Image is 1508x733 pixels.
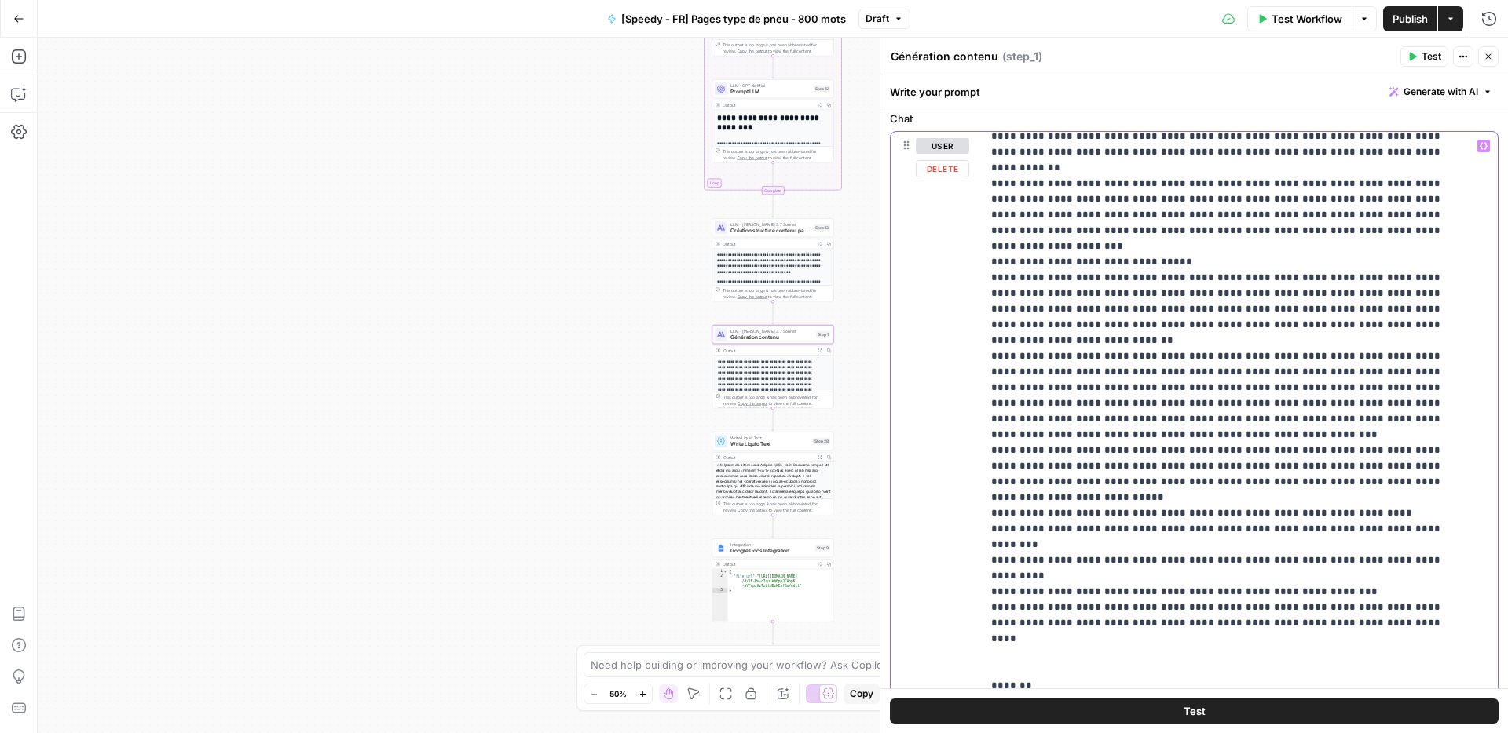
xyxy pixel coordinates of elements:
[891,49,998,64] textarea: Génération contenu
[730,221,811,228] span: LLM · [PERSON_NAME] 3.7 Sonnet
[723,42,830,54] div: This output is too large & has been abbreviated for review. to view the full content.
[712,432,834,515] div: Write Liquid TextWrite Liquid TextStep 28Output<l4>Ipsum do sitam cons Adipisc</e9> <s9>Doeiusmo ...
[712,574,728,588] div: 2
[814,224,830,232] div: Step 13
[712,218,834,301] div: LLM · [PERSON_NAME] 3.7 SonnetCréation structure contenu page catégorieStep 13Output**** **** ***...
[730,547,812,555] span: Google Docs Integration
[1184,703,1206,719] span: Test
[712,538,834,622] div: IntegrationGoogle Docs IntegrationStep 9Output{ "file_url":"[URL][DOMAIN_NAME] /d/1F-Pv-o7zuLWb6p...
[598,6,855,31] button: [Speedy - FR] Pages type de pneu - 800 mots
[772,195,774,217] g: Edge from step_10-iteration-end to step_13
[866,12,889,26] span: Draft
[1404,85,1478,99] span: Generate with AI
[609,687,627,700] span: 50%
[738,401,767,406] span: Copy the output
[814,86,830,93] div: Step 12
[730,88,811,96] span: Prompt LLM
[723,241,812,247] div: Output
[621,11,846,27] span: [Speedy - FR] Pages type de pneu - 800 mots
[816,331,830,338] div: Step 1
[813,438,830,445] div: Step 28
[772,301,774,324] g: Edge from step_13 to step_1
[723,561,812,567] div: Output
[723,348,812,354] div: Output
[738,294,767,299] span: Copy the output
[730,435,810,441] span: Write Liquid Text
[1272,11,1342,27] span: Test Workflow
[730,440,810,448] span: Write Liquid Text
[1400,46,1448,67] button: Test
[717,544,725,552] img: Instagram%20post%20-%201%201.png
[712,588,728,593] div: 3
[712,186,834,195] div: Complete
[772,622,774,644] g: Edge from step_9 to end
[730,334,813,341] span: Génération contenu
[1247,6,1352,31] button: Test Workflow
[723,454,812,461] div: Output
[1002,49,1042,64] span: ( step_1 )
[723,569,728,574] span: Toggle code folding, rows 1 through 3
[723,394,830,407] div: This output is too large & has been abbreviated for review. to view the full content.
[712,569,728,574] div: 1
[890,111,1499,126] label: Chat
[723,501,830,513] div: This output is too large & has been abbreviated for review. to view the full content.
[1393,11,1428,27] span: Publish
[723,287,830,300] div: This output is too large & has been abbreviated for review. to view the full content.
[730,542,812,548] span: Integration
[730,328,813,334] span: LLM · [PERSON_NAME] 3.7 Sonnet
[890,698,1499,724] button: Test
[723,148,830,161] div: This output is too large & has been abbreviated for review. to view the full content.
[730,82,811,89] span: LLM · GPT-4o Mini
[1383,6,1437,31] button: Publish
[772,515,774,538] g: Edge from step_28 to step_9
[738,155,767,160] span: Copy the output
[1383,82,1499,102] button: Generate with AI
[738,49,767,53] span: Copy the output
[858,9,910,29] button: Draft
[772,408,774,431] g: Edge from step_1 to step_28
[762,186,785,195] div: Complete
[1422,49,1441,64] span: Test
[916,138,969,154] button: user
[738,508,767,512] span: Copy the output
[730,227,811,235] span: Création structure contenu page catégorie
[723,102,812,108] div: Output
[815,545,830,552] div: Step 9
[844,684,880,704] button: Copy
[916,160,969,177] button: Delete
[772,56,774,78] g: Edge from step_11 to step_12
[850,687,873,701] span: Copy
[880,75,1508,108] div: Write your prompt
